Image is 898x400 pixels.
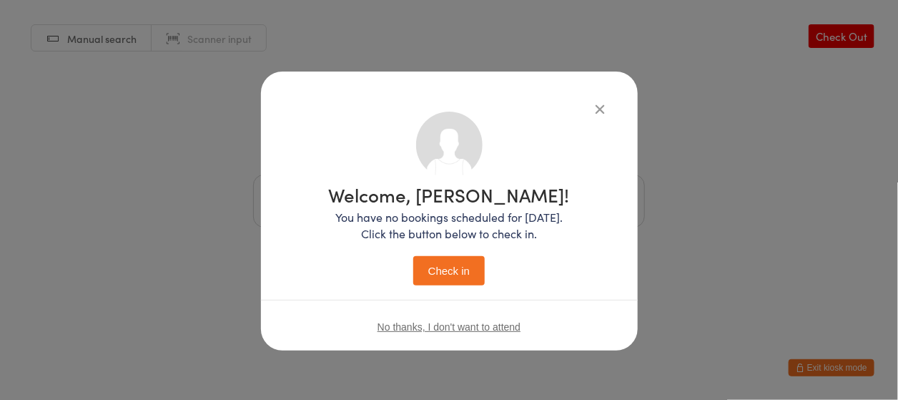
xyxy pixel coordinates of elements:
[413,256,485,286] button: Check in
[329,209,570,242] p: You have no bookings scheduled for [DATE]. Click the button below to check in.
[329,185,570,204] h1: Welcome, [PERSON_NAME]!
[416,112,483,178] img: no_photo.png
[378,321,520,333] button: No thanks, I don't want to attend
